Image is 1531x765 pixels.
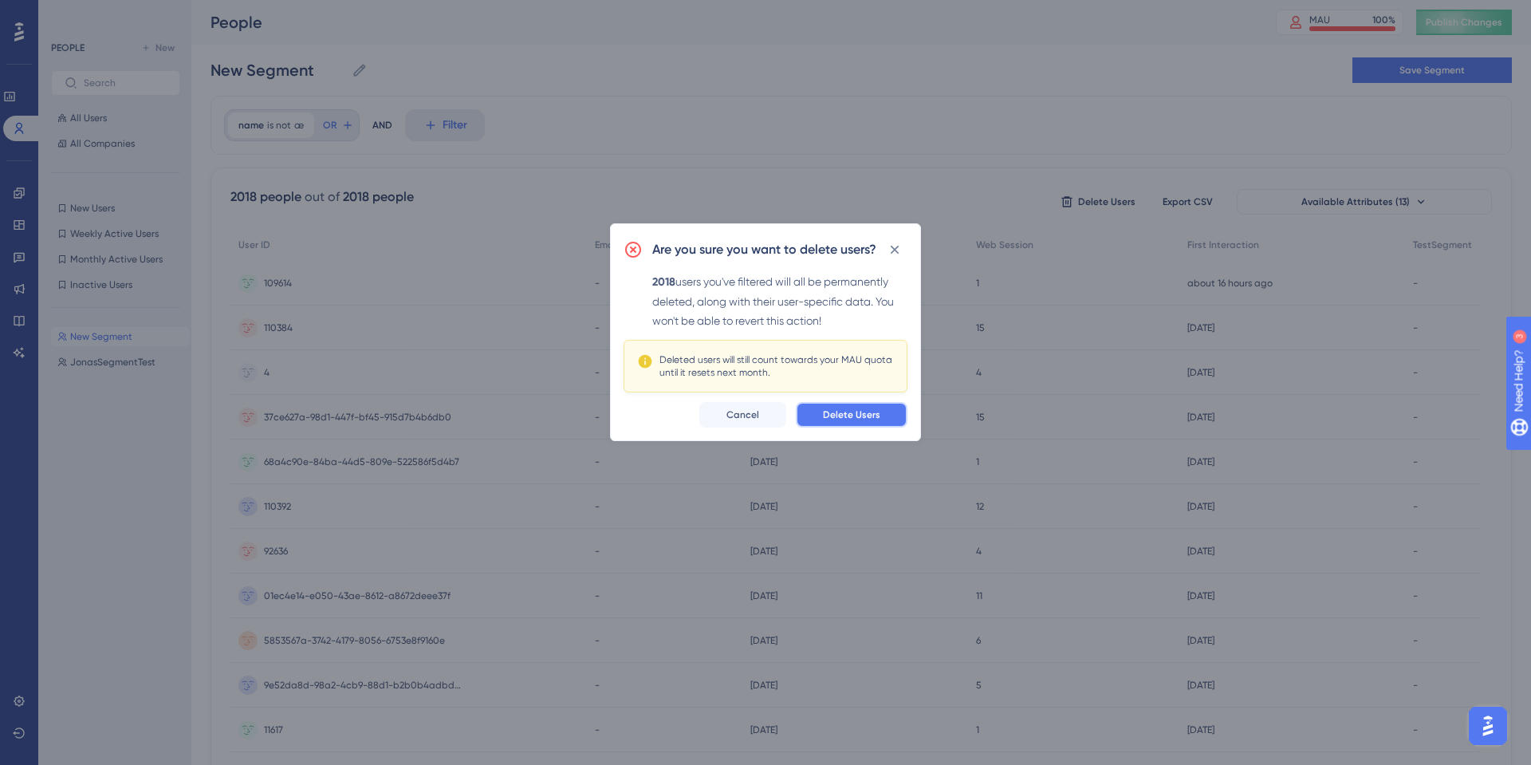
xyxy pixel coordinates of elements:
[659,353,894,379] div: Deleted users will still count towards your MAU quota until it resets next month.
[652,240,876,259] h2: Are you sure you want to delete users?
[652,275,675,289] span: 2018
[111,8,116,21] div: 3
[652,272,907,330] div: users you've filtered will all be permanently deleted, along with their user-specific data. You w...
[726,408,759,421] span: Cancel
[37,4,100,23] span: Need Help?
[1464,702,1512,750] iframe: UserGuiding AI Assistant Launcher
[823,408,880,421] span: Delete Users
